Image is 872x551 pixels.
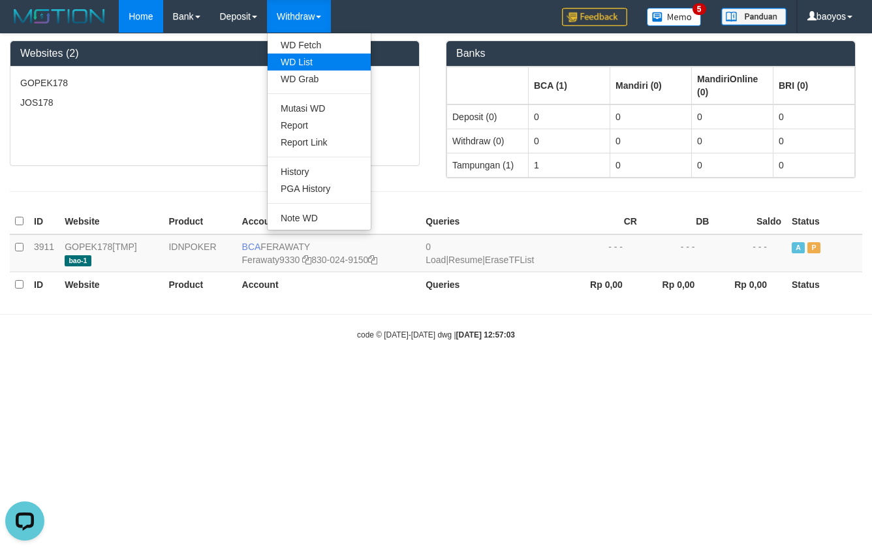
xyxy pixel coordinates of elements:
td: 0 [529,104,610,129]
td: 0 [692,104,773,129]
td: - - - [570,234,642,272]
button: Open LiveChat chat widget [5,5,44,44]
td: 0 [610,153,692,177]
td: 0 [529,129,610,153]
a: Report [268,117,371,134]
span: 0 [426,242,431,252]
td: 0 [773,129,855,153]
a: Mutasi WD [268,100,371,117]
th: Product [163,209,236,234]
a: Resume [448,255,482,265]
th: Website [59,209,163,234]
span: 5 [693,3,706,15]
img: MOTION_logo.png [10,7,109,26]
th: Status [786,209,862,234]
th: Group: activate to sort column ascending [529,67,610,104]
th: Rp 0,00 [642,272,715,297]
td: 1 [529,153,610,177]
td: 0 [610,104,692,129]
img: Feedback.jpg [562,8,627,26]
th: Group: activate to sort column ascending [610,67,692,104]
td: - - - [714,234,786,272]
a: Ferawaty9330 [242,255,300,265]
td: 0 [773,153,855,177]
th: Rp 0,00 [570,272,642,297]
th: Account [237,209,421,234]
th: DB [642,209,715,234]
strong: [DATE] 12:57:03 [456,330,515,339]
td: - - - [642,234,715,272]
span: Active [792,242,805,253]
td: 0 [692,129,773,153]
td: 3911 [29,234,59,272]
th: Account [237,272,421,297]
span: bao-1 [65,255,91,266]
td: Tampungan (1) [447,153,529,177]
img: Button%20Memo.svg [647,8,702,26]
a: GOPEK178 [65,242,112,252]
th: Saldo [714,209,786,234]
th: Queries [420,209,570,234]
span: Paused [807,242,820,253]
th: CR [570,209,642,234]
img: panduan.png [721,8,786,25]
a: Note WD [268,210,371,227]
h3: Banks [456,48,845,59]
th: Product [163,272,236,297]
span: | | [426,242,534,265]
th: Website [59,272,163,297]
td: [TMP] [59,234,163,272]
th: Status [786,272,862,297]
h3: Websites (2) [20,48,409,59]
a: WD Grab [268,71,371,87]
td: IDNPOKER [163,234,236,272]
p: JOS178 [20,96,409,109]
th: Rp 0,00 [714,272,786,297]
th: ID [29,272,59,297]
td: 0 [610,129,692,153]
td: 0 [773,104,855,129]
a: EraseTFList [485,255,534,265]
a: WD List [268,54,371,71]
td: Deposit (0) [447,104,529,129]
a: Copy 8300249150 to clipboard [368,255,377,265]
th: Queries [420,272,570,297]
span: BCA [242,242,261,252]
p: GOPEK178 [20,76,409,89]
td: 0 [692,153,773,177]
a: Load [426,255,446,265]
th: Group: activate to sort column ascending [773,67,855,104]
a: WD Fetch [268,37,371,54]
th: Group: activate to sort column ascending [692,67,773,104]
small: code © [DATE]-[DATE] dwg | [357,330,515,339]
th: Group: activate to sort column ascending [447,67,529,104]
a: Copy Ferawaty9330 to clipboard [302,255,311,265]
td: FERAWATY 830-024-9150 [237,234,421,272]
a: Report Link [268,134,371,151]
a: History [268,163,371,180]
th: ID [29,209,59,234]
a: PGA History [268,180,371,197]
td: Withdraw (0) [447,129,529,153]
